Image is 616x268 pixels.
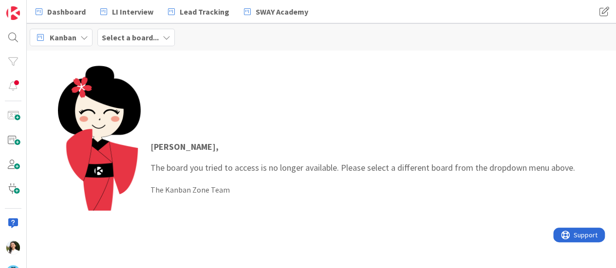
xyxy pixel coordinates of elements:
[150,140,575,174] p: The board you tried to access is no longer available. Please select a different board from the dr...
[6,6,20,20] img: Visit kanbanzone.com
[20,1,44,13] span: Support
[6,241,20,254] img: AK
[102,33,159,42] b: Select a board...
[30,3,92,20] a: Dashboard
[256,6,308,18] span: SWAY Academy
[150,184,575,196] div: The Kanban Zone Team
[50,32,76,43] span: Kanban
[150,141,219,152] strong: [PERSON_NAME] ,
[112,6,153,18] span: LI Interview
[180,6,229,18] span: Lead Tracking
[162,3,235,20] a: Lead Tracking
[238,3,314,20] a: SWAY Academy
[94,3,159,20] a: LI Interview
[47,6,86,18] span: Dashboard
